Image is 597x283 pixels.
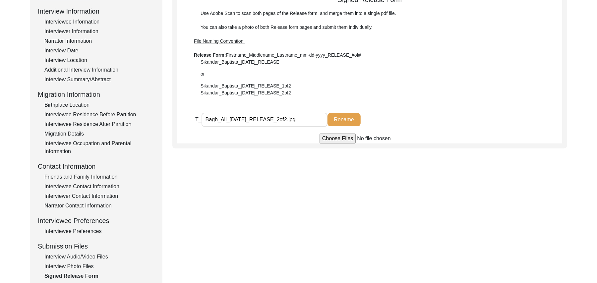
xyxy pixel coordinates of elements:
div: Interviewee Residence After Partition [44,120,154,128]
div: Contact Information [38,161,154,171]
div: Interviewee Residence Before Partition [44,111,154,119]
div: Interviewer Contact Information [44,192,154,200]
div: Interviewee Preferences [44,227,154,235]
div: Birthplace Location [44,101,154,109]
span: T_ [195,117,202,122]
div: Friends and Family Information [44,173,154,181]
div: Submission Files [38,241,154,251]
div: Interview Audio/Video Files [44,253,154,261]
div: Interview Photo Files [44,262,154,270]
div: Narrator Information [44,37,154,45]
div: Additional Interview Information [44,66,154,74]
div: Use Adobe Scan to scan both pages of the Release form, and merge them into a single pdf file. You... [194,10,546,96]
div: Interview Information [38,6,154,16]
b: Release Form: [194,52,226,58]
div: Interview Summary/Abstract [44,76,154,84]
button: Rename [328,113,361,126]
div: Interviewee Preferences [38,216,154,226]
div: Interviewee Occupation and Parental Information [44,140,154,155]
div: Interviewer Information [44,28,154,35]
div: Migration Details [44,130,154,138]
div: Migration Information [38,89,154,99]
div: Interviewee Information [44,18,154,26]
div: Narrator Contact Information [44,202,154,210]
div: Interview Date [44,47,154,55]
div: Signed Release Form [44,272,154,280]
div: Interviewee Contact Information [44,183,154,191]
div: Interview Location [44,56,154,64]
span: File Naming Convention: [194,38,245,44]
div: or [194,71,546,78]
